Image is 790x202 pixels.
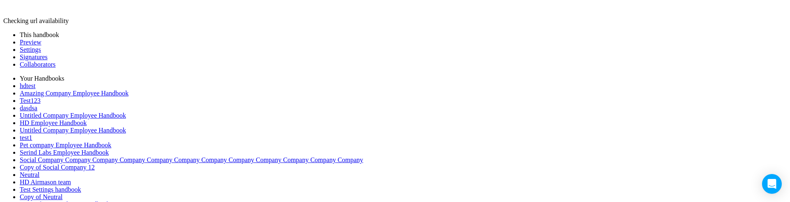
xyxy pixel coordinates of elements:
a: Serind Labs Employee Handbook [20,149,109,156]
a: Untitled Company Employee Handbook [20,127,126,134]
a: Test Settings handbook [20,186,81,193]
a: Copy of Social Company 12 [20,164,95,171]
a: dasdsa [20,104,37,111]
li: Your Handbooks [20,75,787,82]
a: Test123 [20,97,40,104]
a: Copy of Neutral [20,193,63,200]
a: HD Airmason team [20,179,71,186]
a: Untitled Company Employee Handbook [20,112,126,119]
a: Social Company Company Company Company Company Company Company Company Company Company Company Co... [20,156,363,163]
a: Settings [20,46,41,53]
a: hdtest [20,82,35,89]
a: Pet company Employee Handbook [20,142,112,149]
a: test1 [20,134,32,141]
div: Open Intercom Messenger [762,174,782,194]
a: HD Employee Handbook [20,119,87,126]
a: Neutral [20,171,39,178]
li: This handbook [20,31,787,39]
span: Checking url availability [3,17,69,24]
a: Amazing Company Employee Handbook [20,90,128,97]
a: Collaborators [20,61,56,68]
a: Preview [20,39,41,46]
a: Signatures [20,53,48,60]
